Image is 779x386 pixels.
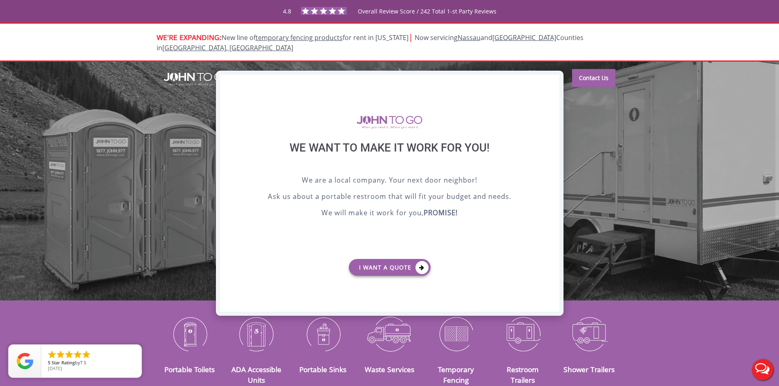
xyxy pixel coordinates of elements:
[48,365,62,371] span: [DATE]
[80,359,86,366] span: T S
[48,359,50,366] span: 5
[240,175,539,187] p: We are a local company. Your next door neighbor!
[357,116,422,129] img: logo of viptogo
[48,360,135,366] span: by
[240,191,539,203] p: Ask us about a portable restroom that will fit your budget and needs.
[73,350,83,359] li: 
[546,75,559,89] div: X
[240,141,539,175] div: We want to make it work for you!
[240,208,539,220] p: We will make it work for you,
[81,350,91,359] li: 
[17,353,33,369] img: Review Rating
[64,350,74,359] li: 
[424,208,458,217] b: PROMISE!
[746,353,779,386] button: Live Chat
[349,259,431,276] a: I want a Quote
[47,350,57,359] li: 
[52,359,75,366] span: Star Rating
[56,350,65,359] li: 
